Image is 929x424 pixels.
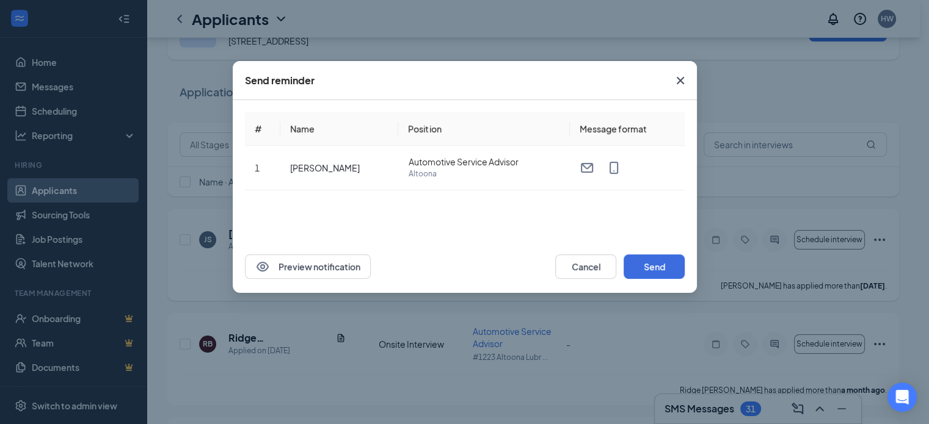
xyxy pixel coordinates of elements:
[255,162,260,173] span: 1
[607,160,621,175] svg: MobileSms
[570,112,685,146] th: Message format
[580,160,594,175] svg: Email
[555,254,616,279] button: Cancel
[673,73,688,88] svg: Cross
[290,162,388,174] div: [PERSON_NAME]
[408,168,560,180] span: Altoona
[280,112,398,146] th: Name
[408,156,560,168] span: Automotive Service Advisor
[255,259,270,274] svg: Eye
[245,74,315,87] div: Send reminder
[398,112,570,146] th: Position
[664,61,697,100] button: Close
[245,254,371,279] button: EyePreview notification
[245,112,280,146] th: #
[624,254,685,279] button: Send
[887,383,917,412] div: Open Intercom Messenger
